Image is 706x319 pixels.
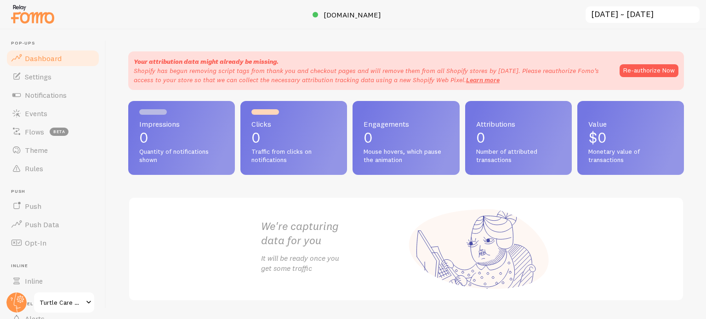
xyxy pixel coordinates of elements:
span: Inline [25,276,43,285]
span: Attributions [476,120,561,128]
a: Notifications [6,86,100,104]
a: Opt-In [6,234,100,252]
span: Inline [11,263,100,269]
p: 0 [364,130,448,145]
a: Events [6,104,100,123]
span: Monetary value of transactions [588,148,673,164]
strong: Your attribution data might already be missing. [134,57,279,66]
p: 0 [139,130,224,145]
span: Theme [25,146,48,155]
span: Clicks [251,120,336,128]
p: 0 [251,130,336,145]
p: Shopify has begun removing script tags from thank you and checkout pages and will remove them fro... [134,66,610,84]
span: Pop-ups [11,40,100,46]
button: Re-authorize Now [620,64,678,77]
h2: We're capturing data for you [261,219,406,247]
span: Rules [25,164,43,173]
span: Opt-In [25,238,46,247]
span: Mouse hovers, which pause the animation [364,148,448,164]
span: Events [25,109,47,118]
p: 0 [476,130,561,145]
span: Impressions [139,120,224,128]
span: $0 [588,129,607,146]
span: Settings [25,72,51,81]
a: Inline [6,272,100,290]
span: Push [25,201,41,211]
span: Notifications [25,90,67,100]
span: Value [588,120,673,128]
span: Number of attributed transactions [476,148,561,164]
a: Turtle Care Guide [33,291,95,313]
a: Flows beta [6,123,100,141]
a: Rules [6,159,100,178]
span: Quantity of notifications shown [139,148,224,164]
a: Settings [6,67,100,86]
span: beta [50,128,68,136]
span: Push [11,189,100,195]
span: Traffic from clicks on notifications [251,148,336,164]
a: Push Data [6,215,100,234]
span: Turtle Care Guide [40,297,83,308]
span: Engagements [364,120,448,128]
a: Learn more [466,76,500,84]
a: Dashboard [6,49,100,67]
span: Push Data [25,220,59,229]
p: It will be ready once you get some traffic [261,253,406,274]
img: fomo-relay-logo-orange.svg [10,2,56,26]
a: Push [6,197,100,215]
span: Dashboard [25,54,62,63]
span: Flows [25,127,44,136]
a: Theme [6,141,100,159]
